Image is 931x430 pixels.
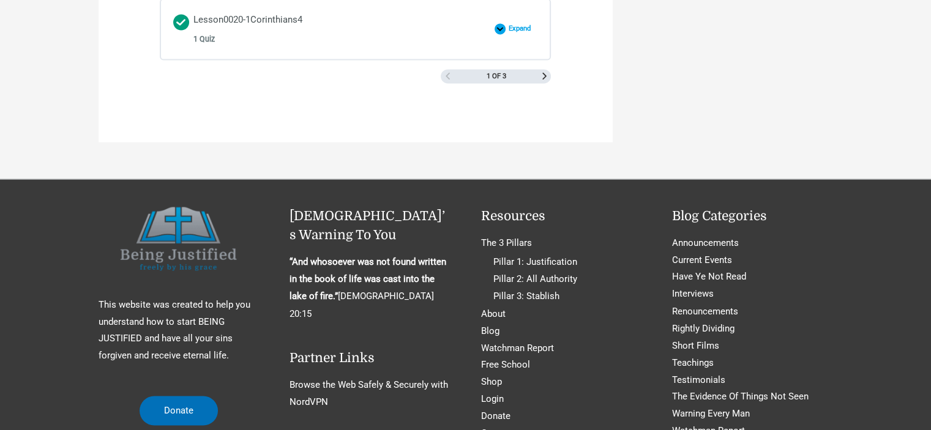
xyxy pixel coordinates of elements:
[672,305,738,316] a: Renouncements
[672,357,714,368] a: Teachings
[481,358,530,369] a: Free School
[541,73,548,80] a: Next Page
[481,410,510,421] a: Donate
[99,296,260,364] p: This website was created to help you understand how to start BEING JUSTIFIED and have all your si...
[481,308,506,319] a: About
[493,273,577,284] a: Pillar 2: All Authority
[486,73,506,80] span: 1 of 3
[290,207,451,245] h2: [DEMOGRAPHIC_DATA]’s Warning To You
[481,376,502,387] a: Shop
[290,256,446,302] strong: “And whosoever was not found written in the book of life was cast into the lake of fire.”
[140,396,218,425] a: Donate
[672,237,739,248] a: Announcements
[672,207,833,226] h2: Blog Categories
[672,288,714,299] a: Interviews
[493,291,559,302] a: Pillar 3: Stablish
[672,322,735,333] a: Rightly Dividing
[495,23,538,34] button: Expand
[672,407,750,418] a: Warning Every Man
[481,207,642,226] h2: Resources
[672,339,719,350] a: Short Films
[290,376,451,410] nav: Partner Links
[173,12,488,46] a: Completed Lesson0020-1Corinthians4 1 Quiz
[290,379,448,407] a: Browse the Web Safely & Securely with NordVPN
[672,254,732,265] a: Current Events
[506,24,538,33] span: Expand
[290,207,451,410] aside: Footer Widget 2
[481,325,499,336] a: Blog
[290,254,451,322] p: [DEMOGRAPHIC_DATA] 20:15
[493,256,577,267] a: Pillar 1: Justification
[193,12,302,46] div: Lesson0020-1Corinthians4
[672,390,809,401] a: The Evidence Of Things Not Seen
[173,14,189,30] div: Completed
[193,35,215,43] span: 1 Quiz
[481,237,532,248] a: The 3 Pillars
[290,348,451,368] h2: Partner Links
[672,271,746,282] a: Have Ye Not Read
[481,342,554,353] a: Watchman Report
[672,374,725,385] a: Testimonials
[99,207,260,390] aside: Footer Widget 1
[481,393,504,404] a: Login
